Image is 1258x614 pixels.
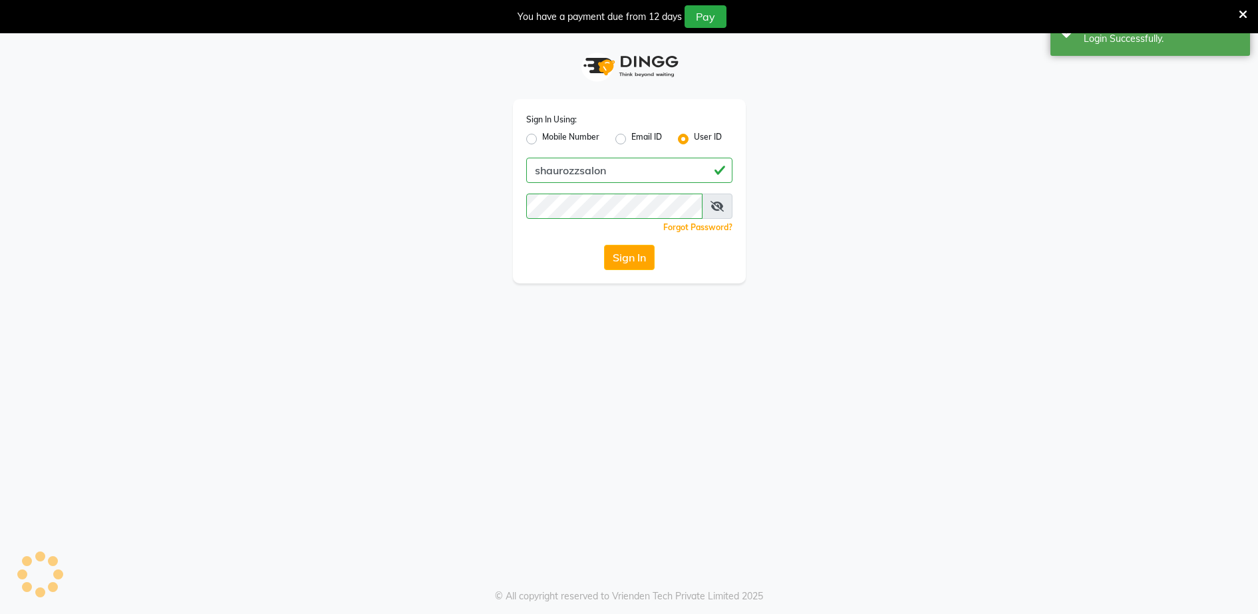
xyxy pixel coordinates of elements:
[631,131,662,147] label: Email ID
[526,158,732,183] input: Username
[542,131,599,147] label: Mobile Number
[604,245,655,270] button: Sign In
[1084,32,1240,46] div: Login Successfully.
[576,47,683,86] img: logo1.svg
[685,5,726,28] button: Pay
[663,222,732,232] a: Forgot Password?
[518,10,682,24] div: You have a payment due from 12 days
[694,131,722,147] label: User ID
[526,114,577,126] label: Sign In Using:
[526,194,703,219] input: Username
